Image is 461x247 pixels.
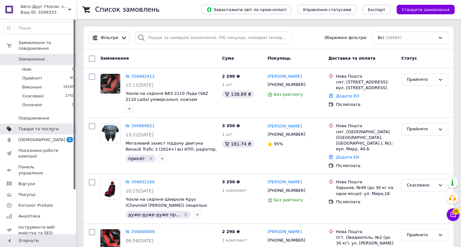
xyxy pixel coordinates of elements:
a: [PERSON_NAME] [268,229,302,235]
span: Управління статусами [303,7,351,12]
span: 2 [67,137,73,142]
div: смт. [GEOGRAPHIC_DATA] ([GEOGRAPHIC_DATA], [GEOGRAPHIC_DATA].), №1: вул. Миру, 40-Б [336,129,396,152]
span: 25 [452,208,459,215]
div: Прийнято [407,126,435,133]
span: Товари та послуги [18,126,59,132]
span: 15:11[DATE] [126,82,153,88]
div: смт. [STREET_ADDRESS]: вул. [STREET_ADDRESS] [336,79,396,91]
span: Аналітика [18,213,40,219]
span: [DEMOGRAPHIC_DATA] [18,137,65,143]
div: Нова Пошта [336,229,396,235]
span: Оплачені [22,102,42,108]
button: Експорт [363,5,391,14]
input: Пошук [3,23,75,34]
span: Покупці [18,192,36,198]
span: Відгуки [18,181,35,187]
a: Фото товару [100,179,120,199]
a: Чохли на сидіння Шевроле Круз (Chevrolet [PERSON_NAME]) (модельні автотканина з логотипом) [126,197,207,213]
span: Експорт [368,7,386,12]
a: № 356808009 [126,229,155,234]
div: Нова Пошта [336,74,396,79]
a: № 356832166 [126,179,155,184]
span: 0 [72,102,74,108]
span: 16195 [63,84,74,90]
span: 95% [274,141,283,146]
span: Прийняті [22,75,42,81]
svg: Видалити мітку [148,156,153,161]
span: 40 [70,75,74,81]
span: принят [128,156,145,161]
img: Фото товару [104,179,117,199]
a: № 356869821 [126,123,155,128]
img: Фото товару [101,74,120,94]
span: Статус [401,56,417,61]
div: 138.89 ₴ [222,90,254,98]
span: Фільтри [101,35,118,41]
span: Скасовані [22,93,44,99]
img: Фото товару [101,123,120,143]
div: Скасовано [407,182,435,189]
a: Створити замовлення [390,7,455,12]
span: 10:25[DATE] [126,188,153,193]
span: 1 комплект [222,188,247,193]
span: Всі [378,35,384,41]
div: [PHONE_NUMBER] [266,130,307,139]
span: Завантажити звіт по пром-оплаті [206,7,286,12]
span: Замовлення та повідомлення [18,40,76,51]
a: [PERSON_NAME] [268,123,302,129]
button: Чат з покупцем25 [447,208,459,221]
div: Післяплата [336,199,396,205]
span: Каталог ProSale [18,203,53,208]
span: 06:59[DATE] [126,238,153,243]
svg: Видалити мітку [183,212,188,217]
span: дуже-дуже-дуже пр... [128,212,180,217]
a: Чохли на сидіння ВАЗ 2110 Лада (VAZ 2110 Lada) універсальні, кожзам [126,91,208,102]
button: Управління статусами [298,5,356,14]
div: 181.74 ₴ [222,140,254,148]
div: [PHONE_NUMBER] [266,236,307,244]
span: Виконані [22,84,42,90]
div: Прийнято [407,232,435,238]
span: 2750 [65,93,74,99]
div: Післяплата [336,102,396,107]
input: Пошук за номером замовлення, ПІБ покупця, номером телефону, Email, номером накладної [135,32,292,44]
a: Додати ЕН [336,94,359,98]
span: 2 290 ₴ [222,74,240,79]
a: Фото товару [100,74,120,94]
div: Прийнято [407,76,435,83]
a: Металевий захист піддону двигуна Renault Trafic 3 (2014+) всі КПП, радіатор, двигун [126,141,217,157]
span: 2 290 ₴ [222,229,240,234]
a: № 356892412 [126,74,155,79]
span: Авто Друг (Чохли, захист картера, килими) [21,4,68,10]
div: Нова Пошта [336,123,396,129]
span: Повідомлення [18,115,49,121]
span: Збережені фільтри: [324,35,367,41]
h1: Список замовлень [95,6,159,13]
span: Доставка та оплата [328,56,375,61]
div: [PHONE_NUMBER] [266,81,307,89]
div: Післяплата [336,163,396,169]
span: (18985) [385,35,402,40]
span: Панель управління [18,164,59,176]
span: Інструменти веб-майстра та SEO [18,224,59,236]
a: [PERSON_NAME] [268,74,302,80]
span: 1 шт. [222,132,233,137]
span: Створити замовлення [402,7,450,12]
a: [PERSON_NAME] [268,179,302,185]
div: [PHONE_NUMBER] [266,186,307,195]
button: Завантажити звіт по пром-оплаті [201,5,291,14]
span: Показники роботи компанії [18,148,59,159]
span: 3 250 ₴ [222,179,240,184]
span: 1 комплект [222,238,247,243]
span: Замовлення [18,56,45,62]
a: Додати ЕН [336,155,359,159]
span: Без рейтингу [274,198,303,202]
span: Замовлення [100,56,129,61]
span: Нові [22,67,31,72]
div: Харьков, №49 (до 30 кг на одне місце): ул. Мира,18 [336,185,396,196]
span: Покупець [268,56,291,61]
span: 1 шт. [222,82,233,87]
